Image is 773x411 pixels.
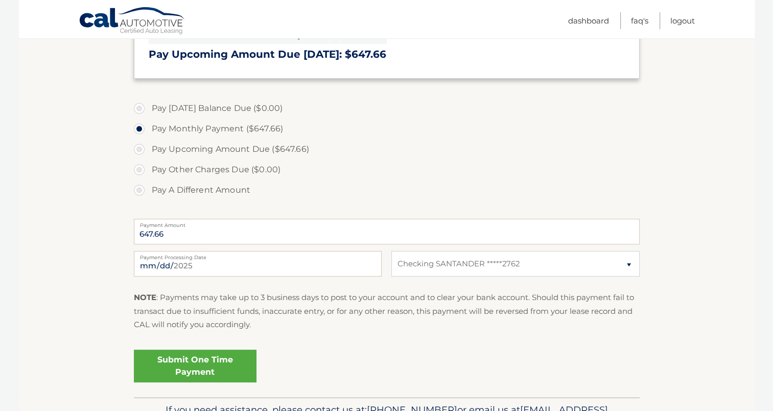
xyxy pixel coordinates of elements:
[631,12,648,29] a: FAQ's
[149,48,625,61] h3: Pay Upcoming Amount Due [DATE]: $647.66
[134,219,640,244] input: Payment Amount
[134,291,640,331] p: : Payments may take up to 3 business days to post to your account and to clear your bank account....
[670,12,695,29] a: Logout
[134,350,256,382] a: Submit One Time Payment
[134,98,640,119] label: Pay [DATE] Balance Due ($0.00)
[134,251,382,277] input: Payment Date
[568,12,609,29] a: Dashboard
[134,180,640,200] label: Pay A Different Amount
[79,7,186,36] a: Cal Automotive
[134,251,382,259] label: Payment Processing Date
[134,139,640,159] label: Pay Upcoming Amount Due ($647.66)
[134,119,640,139] label: Pay Monthly Payment ($647.66)
[134,159,640,180] label: Pay Other Charges Due ($0.00)
[134,292,156,302] strong: NOTE
[134,219,640,227] label: Payment Amount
